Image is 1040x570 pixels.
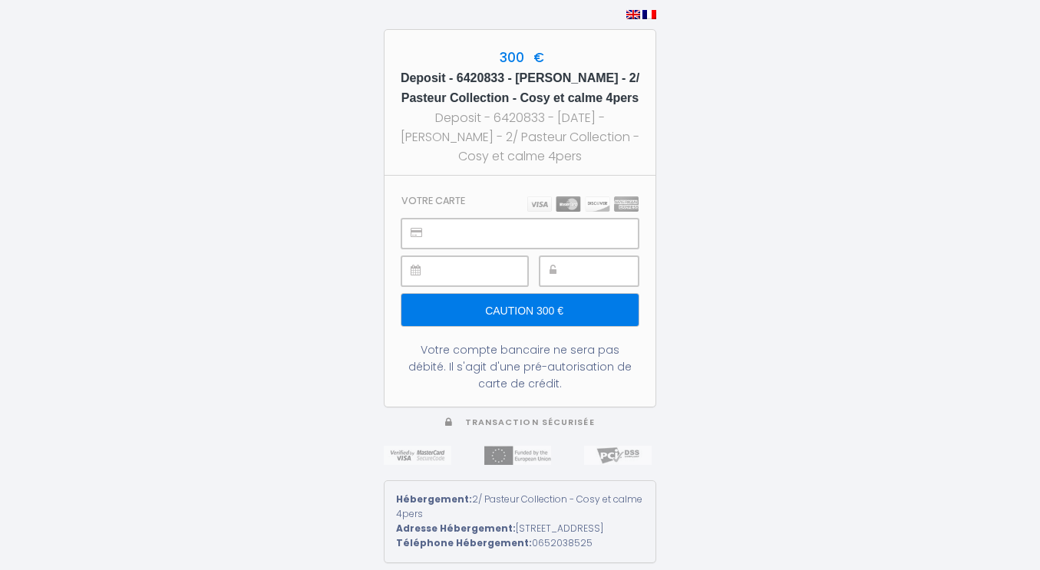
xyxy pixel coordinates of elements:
input: Caution 300 € [401,294,639,326]
img: carts.png [527,196,639,212]
strong: Adresse Hébergement: [396,522,516,535]
iframe: Cadre sécurisé pour la saisie de la date d'expiration [436,257,527,285]
span: 300 € [496,48,544,67]
div: [STREET_ADDRESS] [396,522,644,536]
div: 0652038525 [396,536,644,551]
strong: Téléphone Hébergement: [396,536,532,549]
iframe: Cadre sécurisé pour la saisie du numéro de carte [436,219,638,248]
div: Votre compte bancaire ne sera pas débité. Il s'agit d'une pré-autorisation de carte de crédit. [401,341,639,392]
img: fr.png [642,10,656,19]
h3: Votre carte [401,195,465,206]
iframe: Cadre sécurisé pour la saisie du code de sécurité CVC [574,257,638,285]
div: 2/ Pasteur Collection - Cosy et calme 4pers [396,493,644,522]
h5: Deposit - 6420833 - [PERSON_NAME] - 2/ Pasteur Collection - Cosy et calme 4pers [398,68,642,108]
strong: Hébergement: [396,493,472,506]
div: Deposit - 6420833 - [DATE] - [PERSON_NAME] - 2/ Pasteur Collection - Cosy et calme 4pers [398,108,642,166]
img: en.png [626,10,640,19]
span: Transaction sécurisée [465,417,595,428]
